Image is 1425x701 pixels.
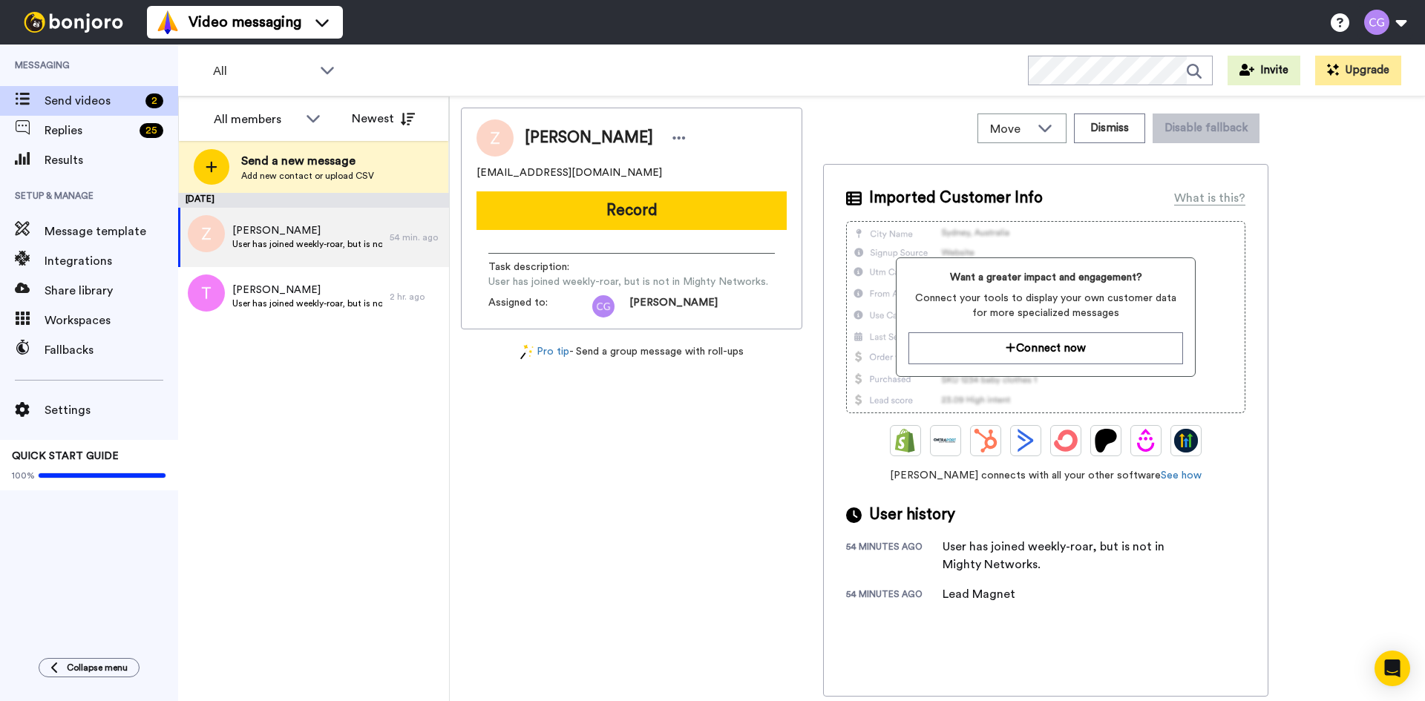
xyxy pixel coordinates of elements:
img: bj-logo-header-white.svg [18,12,129,33]
img: Shopify [894,429,917,452]
span: Collapse menu [67,662,128,674]
span: All [213,62,312,80]
span: User has joined weekly-roar, but is not in Mighty Networks. [232,297,382,309]
span: User has joined weekly-roar, but is not in Mighty Networks. [232,238,382,250]
button: Disable fallback [1153,113,1259,143]
span: [PERSON_NAME] [525,127,653,149]
button: Newest [341,104,426,134]
img: t.png [188,274,225,312]
img: Ontraport [934,429,957,452]
span: User has joined weekly-roar, but is not in Mighty Networks. [488,274,768,289]
span: User history [869,504,955,526]
div: 54 minutes ago [846,588,943,603]
span: [EMAIL_ADDRESS][DOMAIN_NAME] [476,165,662,180]
div: Open Intercom Messenger [1375,651,1410,686]
span: Move [990,120,1030,138]
span: Add new contact or upload CSV [241,170,374,182]
button: Invite [1228,56,1300,85]
img: magic-wand.svg [520,344,534,360]
span: Workspaces [45,312,178,329]
button: Connect now [908,332,1182,364]
a: Pro tip [520,344,569,360]
img: Image of Zach [476,119,514,157]
span: Connect your tools to display your own customer data for more specialized messages [908,291,1182,320]
div: 2 hr. ago [390,291,442,303]
span: Want a greater impact and engagement? [908,270,1182,285]
span: Integrations [45,252,178,270]
span: [PERSON_NAME] [232,223,382,238]
button: Record [476,191,787,230]
div: 25 [140,123,163,138]
div: 54 min. ago [390,231,442,243]
div: [DATE] [178,193,449,208]
div: - Send a group message with roll-ups [461,344,802,360]
button: Upgrade [1315,56,1401,85]
img: Drip [1134,429,1158,452]
span: [PERSON_NAME] [232,283,382,297]
span: QUICK START GUIDE [12,451,119,461]
span: Share library [45,282,178,300]
span: Replies [45,122,134,139]
div: All members [214,111,298,128]
span: Send a new message [241,152,374,170]
span: 100% [12,470,35,481]
div: What is this? [1174,189,1245,207]
span: Video messaging [189,12,301,33]
img: ActiveCampaign [1014,429,1038,452]
span: Fallbacks [45,341,178,359]
img: z.png [188,215,225,252]
div: Lead Magnet [943,585,1017,603]
img: ConvertKit [1054,429,1078,452]
img: vm-color.svg [156,10,180,34]
span: Imported Customer Info [869,187,1043,209]
img: cg.png [592,295,615,317]
button: Collapse menu [39,658,140,677]
span: Settings [45,401,178,419]
span: Task description : [488,260,592,274]
button: Dismiss [1074,113,1145,143]
span: Message template [45,223,178,240]
span: [PERSON_NAME] connects with all your other software [846,468,1245,483]
img: Patreon [1094,429,1118,452]
a: See how [1161,470,1202,481]
span: Send videos [45,92,140,110]
span: Assigned to: [488,295,592,317]
span: [PERSON_NAME] [629,295,718,317]
div: 54 minutes ago [846,541,943,573]
div: 2 [145,93,163,108]
img: GoHighLevel [1174,429,1198,452]
span: Results [45,151,178,169]
img: Hubspot [974,429,997,452]
div: User has joined weekly-roar, but is not in Mighty Networks. [943,538,1180,573]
